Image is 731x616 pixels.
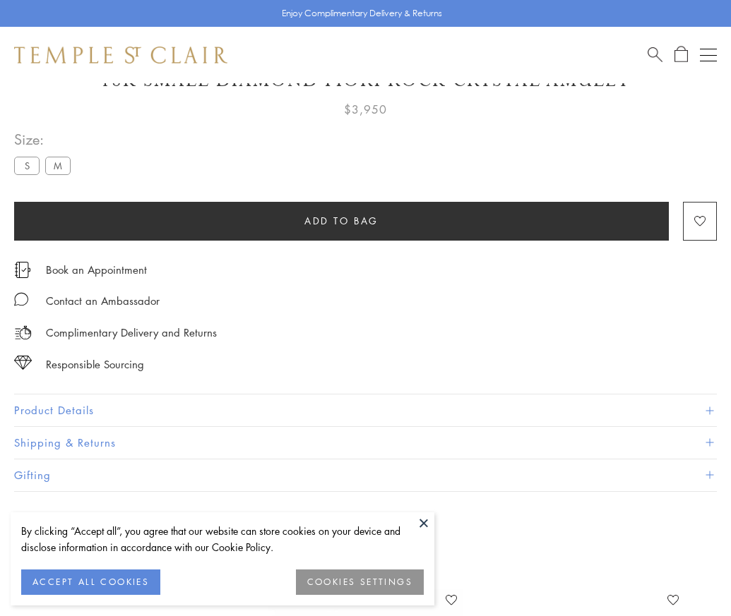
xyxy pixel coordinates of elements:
[674,46,688,64] a: Open Shopping Bag
[21,523,424,555] div: By clicking “Accept all”, you agree that our website can store cookies on your device and disclos...
[14,202,669,241] button: Add to bag
[14,427,717,459] button: Shipping & Returns
[14,157,40,174] label: S
[304,213,379,229] span: Add to bag
[46,356,144,373] div: Responsible Sourcing
[296,569,424,595] button: COOKIES SETTINGS
[46,324,217,342] p: Complimentary Delivery and Returns
[14,128,76,151] span: Size:
[21,569,160,595] button: ACCEPT ALL COOKIES
[46,262,147,277] a: Book an Appointment
[700,47,717,64] button: Open navigation
[282,6,442,20] p: Enjoy Complimentary Delivery & Returns
[14,47,227,64] img: Temple St. Clair
[45,157,71,174] label: M
[14,292,28,306] img: MessageIcon-01_2.svg
[46,292,160,310] div: Contact an Ambassador
[648,46,662,64] a: Search
[14,324,32,342] img: icon_delivery.svg
[14,356,32,370] img: icon_sourcing.svg
[14,394,717,426] button: Product Details
[344,100,387,119] span: $3,950
[14,459,717,491] button: Gifting
[14,262,31,278] img: icon_appointment.svg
